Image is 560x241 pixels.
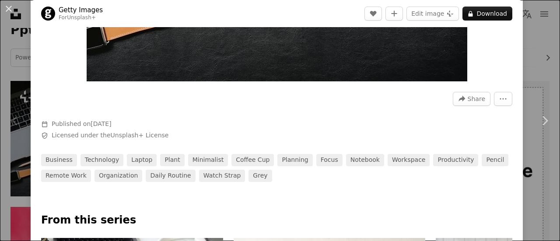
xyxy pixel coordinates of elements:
a: productivity [433,154,478,166]
a: organization [94,170,143,182]
a: notebook [346,154,384,166]
a: grey [248,170,272,182]
div: For [59,14,103,21]
button: Download [462,7,512,21]
a: minimalist [188,154,228,166]
a: Next [529,79,560,163]
a: pencil [482,154,508,166]
a: laptop [127,154,157,166]
span: Published on [52,120,112,127]
a: plant [160,154,184,166]
a: planning [277,154,312,166]
p: From this series [41,213,512,227]
a: Getty Images [59,6,103,14]
button: Like [364,7,382,21]
a: workspace [388,154,430,166]
a: focus [316,154,343,166]
a: technology [80,154,123,166]
a: Unsplash+ License [111,132,169,139]
button: More Actions [494,92,512,106]
button: Share this image [453,92,490,106]
span: Licensed under the [52,131,168,140]
a: remote work [41,170,91,182]
a: daily routine [146,170,195,182]
button: Add to Collection [385,7,403,21]
img: Go to Getty Images's profile [41,7,55,21]
a: coffee cup [231,154,274,166]
time: August 24, 2022 at 3:01:13 PM GMT+7 [91,120,111,127]
span: Share [468,92,485,105]
a: watch strap [199,170,245,182]
button: Edit image [406,7,459,21]
a: business [41,154,77,166]
a: Unsplash+ [67,14,96,21]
